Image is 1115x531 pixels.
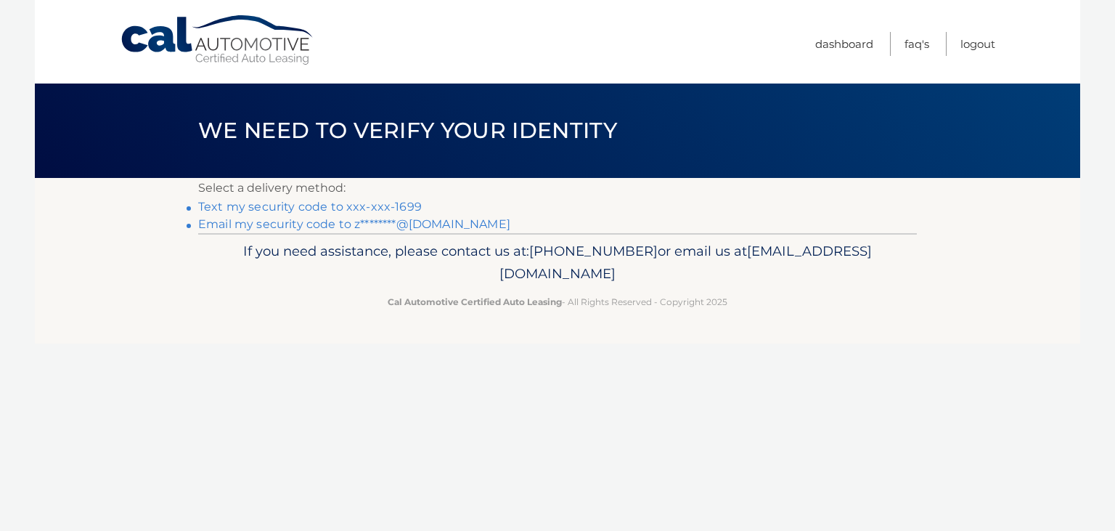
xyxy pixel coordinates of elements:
[960,32,995,56] a: Logout
[198,117,617,144] span: We need to verify your identity
[198,217,510,231] a: Email my security code to z********@[DOMAIN_NAME]
[208,240,907,286] p: If you need assistance, please contact us at: or email us at
[208,294,907,309] p: - All Rights Reserved - Copyright 2025
[120,15,316,66] a: Cal Automotive
[198,178,917,198] p: Select a delivery method:
[904,32,929,56] a: FAQ's
[198,200,422,214] a: Text my security code to xxx-xxx-1699
[815,32,873,56] a: Dashboard
[529,243,658,259] span: [PHONE_NUMBER]
[388,296,562,307] strong: Cal Automotive Certified Auto Leasing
